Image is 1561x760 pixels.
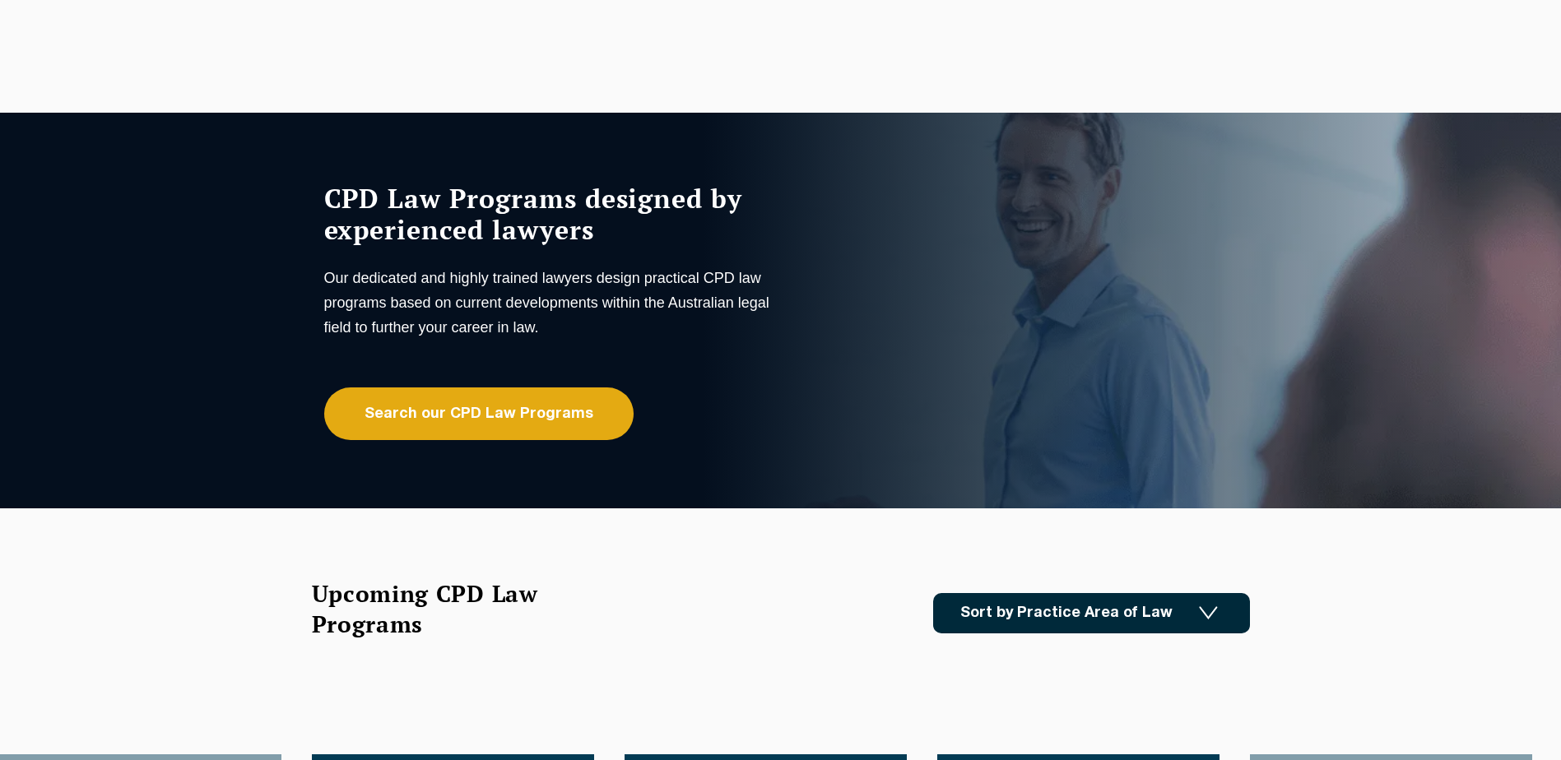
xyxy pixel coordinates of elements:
a: Search our CPD Law Programs [324,387,634,440]
a: Sort by Practice Area of Law [933,593,1250,633]
img: Icon [1199,606,1218,620]
p: Our dedicated and highly trained lawyers design practical CPD law programs based on current devel... [324,266,777,340]
h2: Upcoming CPD Law Programs [312,578,579,639]
h1: CPD Law Programs designed by experienced lawyers [324,183,777,245]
